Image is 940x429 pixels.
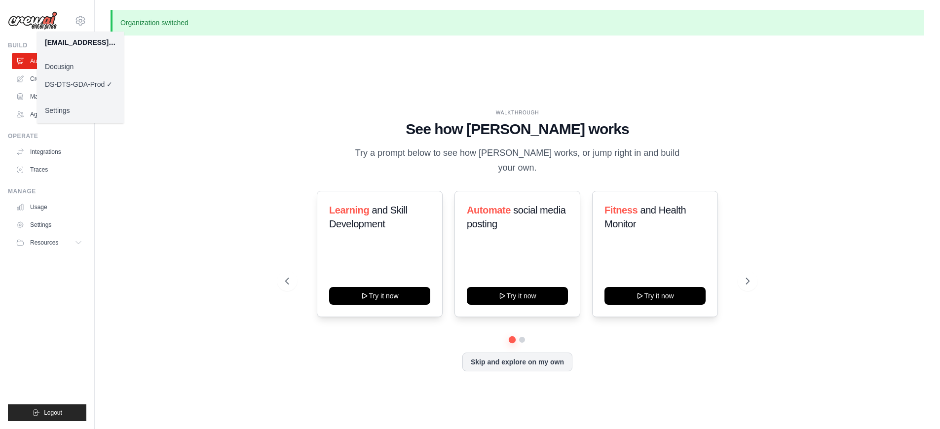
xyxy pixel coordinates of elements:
a: Traces [12,162,86,178]
a: Settings [12,217,86,233]
span: Resources [30,239,58,247]
a: Docusign [37,58,124,75]
span: and Health Monitor [604,205,686,229]
div: Manage [8,187,86,195]
span: Automate [467,205,511,215]
button: Try it now [604,287,706,305]
div: Operate [8,132,86,140]
a: Automations [12,53,86,69]
a: Settings [37,102,124,119]
p: Organization switched [111,10,924,36]
a: Integrations [12,144,86,160]
button: Skip and explore on my own [462,353,572,371]
span: Fitness [604,205,638,215]
span: social media posting [467,205,566,229]
iframe: Chat Widget [891,382,940,429]
a: DS-DTS-GDA-Prod ✓ [37,75,124,93]
a: Agents [12,107,86,122]
button: Logout [8,404,86,421]
span: and Skill Development [329,205,407,229]
a: Marketplace [12,89,86,105]
span: Learning [329,205,369,215]
div: Build [8,41,86,49]
button: Try it now [467,287,568,305]
p: Try a prompt below to see how [PERSON_NAME] works, or jump right in and build your own. [351,146,683,175]
div: [EMAIL_ADDRESS][DOMAIN_NAME] [45,37,116,47]
img: Logo [8,11,57,30]
a: Crew Studio [12,71,86,87]
div: WALKTHROUGH [285,109,750,116]
a: Usage [12,199,86,215]
button: Try it now [329,287,430,305]
span: Logout [44,409,62,417]
h1: See how [PERSON_NAME] works [285,120,750,138]
button: Resources [12,235,86,250]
